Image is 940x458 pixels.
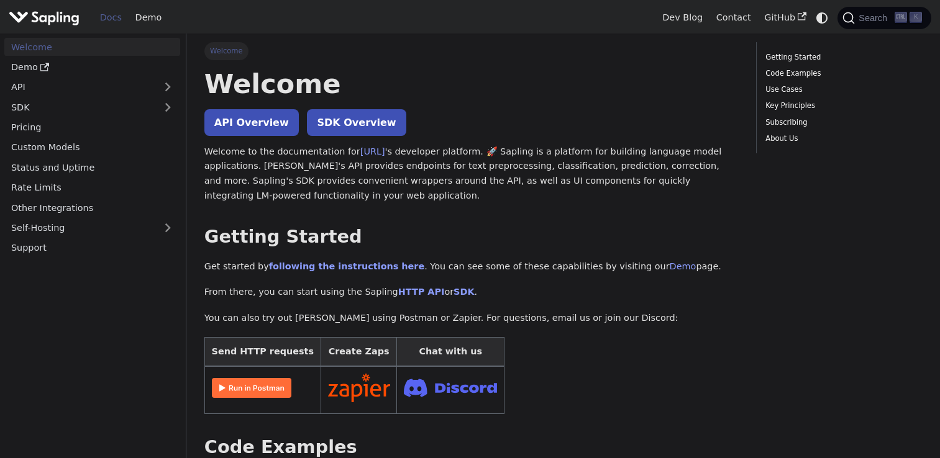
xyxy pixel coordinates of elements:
a: Status and Uptime [4,158,180,176]
a: Dev Blog [655,8,709,27]
a: API [4,78,155,96]
a: About Us [765,133,918,145]
th: Send HTTP requests [204,337,321,366]
a: Support [4,239,180,257]
a: SDK [454,287,474,297]
a: Getting Started [765,52,918,63]
img: Join Discord [404,375,497,400]
a: Demo [670,261,696,271]
a: Key Principles [765,100,918,112]
a: HTTP API [398,287,445,297]
button: Expand sidebar category 'API' [155,78,180,96]
a: Custom Models [4,138,180,156]
a: Code Examples [765,68,918,79]
a: Contact [710,8,758,27]
h1: Welcome [204,67,738,101]
button: Expand sidebar category 'SDK' [155,98,180,116]
th: Chat with us [397,337,504,366]
a: Docs [93,8,129,27]
button: Search (Ctrl+K) [837,7,931,29]
span: Welcome [204,42,249,60]
a: Demo [129,8,168,27]
a: Self-Hosting [4,219,180,237]
p: From there, you can start using the Sapling or . [204,285,738,300]
p: Get started by . You can see some of these capabilities by visiting our page. [204,259,738,274]
a: SDK [4,98,155,116]
p: You can also try out [PERSON_NAME] using Postman or Zapier. For questions, email us or join our D... [204,311,738,326]
img: Run in Postman [212,378,291,398]
a: Demo [4,58,180,76]
p: Welcome to the documentation for 's developer platform. 🚀 Sapling is a platform for building lang... [204,145,738,204]
a: Subscribing [765,117,918,128]
a: Rate Limits [4,179,180,197]
a: SDK Overview [307,109,406,136]
a: Welcome [4,38,180,56]
a: GitHub [757,8,813,27]
th: Create Zaps [321,337,397,366]
a: Use Cases [765,84,918,96]
h2: Getting Started [204,226,738,248]
a: [URL] [360,146,385,156]
img: Connect in Zapier [328,374,390,402]
a: API Overview [204,109,299,136]
a: following the instructions here [269,261,424,271]
span: Search [855,13,895,23]
nav: Breadcrumbs [204,42,738,60]
a: Pricing [4,119,180,137]
img: Sapling.ai [9,9,80,27]
a: Sapling.ai [9,9,84,27]
button: Switch between dark and light mode (currently system mode) [813,9,831,27]
kbd: K [910,12,922,23]
a: Other Integrations [4,199,180,217]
